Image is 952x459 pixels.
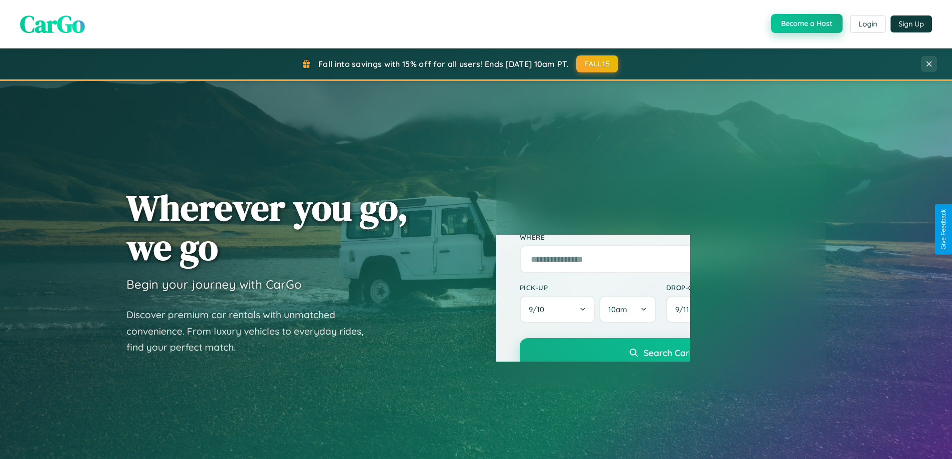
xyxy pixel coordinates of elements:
button: 9/10 [520,296,596,323]
div: Give Feedback [940,209,947,250]
button: Search Cars [520,338,803,367]
h1: Wherever you go, we go [126,188,408,267]
label: Pick-up [520,283,656,292]
h2: Find Your Perfect Ride [520,176,803,198]
span: 10am [755,305,774,314]
button: Login [850,15,886,33]
span: 9 / 10 [529,305,549,314]
label: Where [520,233,803,241]
button: Sign Up [891,15,932,32]
span: Search Cars [644,347,693,358]
label: Drop-off [666,283,803,292]
span: CarGo [20,7,85,40]
button: 10am [746,296,802,323]
h3: Begin your journey with CarGo [126,277,302,292]
span: Fall into savings with 15% off for all users! Ends [DATE] 10am PT. [318,59,569,69]
button: 9/11 [666,296,742,323]
button: FALL15 [576,55,618,72]
button: 10am [599,296,656,323]
span: 10am [608,305,627,314]
span: 9 / 11 [675,305,694,314]
p: Book in minutes, drive in style [520,203,803,218]
button: Become a Host [771,14,843,33]
p: Discover premium car rentals with unmatched convenience. From luxury vehicles to everyday rides, ... [126,307,376,356]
